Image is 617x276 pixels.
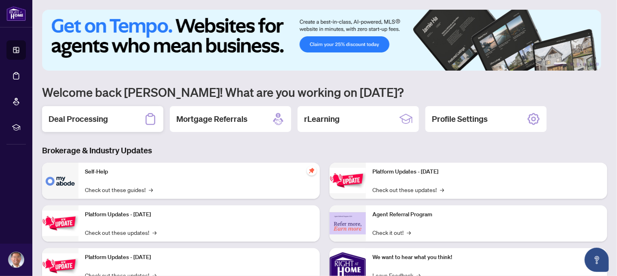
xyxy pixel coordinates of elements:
[42,10,601,71] img: Slide 0
[554,63,567,66] button: 1
[42,163,78,199] img: Self-Help
[570,63,573,66] button: 2
[85,210,313,219] p: Platform Updates - [DATE]
[304,113,340,125] h2: rLearning
[372,228,411,237] a: Check it out!→
[372,167,601,176] p: Platform Updates - [DATE]
[85,228,156,237] a: Check out these updates!→
[372,210,601,219] p: Agent Referral Program
[6,6,26,21] img: logo
[596,63,599,66] button: 6
[330,212,366,234] img: Agent Referral Program
[440,185,444,194] span: →
[85,167,313,176] p: Self-Help
[149,185,153,194] span: →
[8,252,24,268] img: Profile Icon
[432,113,488,125] h2: Profile Settings
[176,113,247,125] h2: Mortgage Referrals
[590,63,593,66] button: 5
[585,248,609,272] button: Open asap
[85,185,153,194] a: Check out these guides!→
[330,168,366,193] img: Platform Updates - June 23, 2025
[42,145,607,156] h3: Brokerage & Industry Updates
[49,113,108,125] h2: Deal Processing
[583,63,586,66] button: 4
[307,166,317,176] span: pushpin
[372,185,444,194] a: Check out these updates!→
[85,253,313,262] p: Platform Updates - [DATE]
[577,63,580,66] button: 3
[42,84,607,100] h1: Welcome back [PERSON_NAME]! What are you working on [DATE]?
[372,253,601,262] p: We want to hear what you think!
[42,211,78,236] img: Platform Updates - September 16, 2025
[407,228,411,237] span: →
[152,228,156,237] span: →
